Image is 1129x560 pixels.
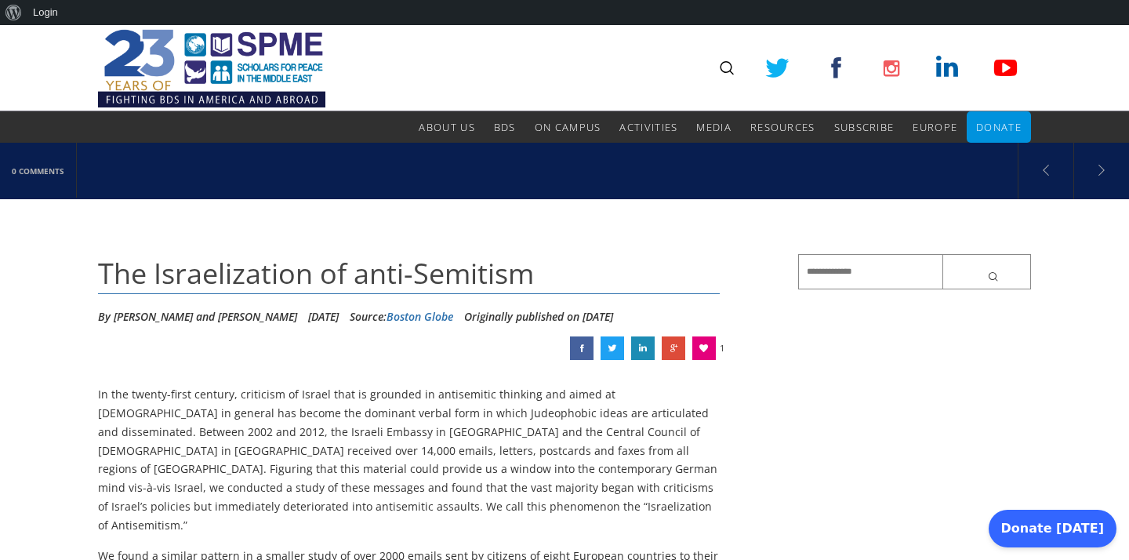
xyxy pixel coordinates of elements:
[601,336,624,360] a: The Israelization of anti-Semitism
[494,111,516,143] a: BDS
[662,336,685,360] a: The Israelization of anti-Semitism
[98,254,534,293] span: The Israelization of anti-Semitism
[976,111,1022,143] a: Donate
[619,120,677,134] span: Activities
[750,111,815,143] a: Resources
[535,111,601,143] a: On Campus
[98,385,720,534] p: In the twenty-first century, criticism of Israel that is grounded in antisemitic thinking and aim...
[720,336,724,360] span: 1
[619,111,677,143] a: Activities
[535,120,601,134] span: On Campus
[631,336,655,360] a: The Israelization of anti-Semitism
[419,111,474,143] a: About Us
[976,120,1022,134] span: Donate
[98,25,325,111] img: SPME
[570,336,594,360] a: The Israelization of anti-Semitism
[387,309,453,324] a: Boston Globe
[350,305,453,329] div: Source:
[494,120,516,134] span: BDS
[696,111,731,143] a: Media
[834,120,895,134] span: Subscribe
[308,305,339,329] li: [DATE]
[419,120,474,134] span: About Us
[913,111,957,143] a: Europe
[98,305,297,329] li: By [PERSON_NAME] and [PERSON_NAME]
[696,120,731,134] span: Media
[750,120,815,134] span: Resources
[834,111,895,143] a: Subscribe
[913,120,957,134] span: Europe
[464,305,613,329] li: Originally published on [DATE]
